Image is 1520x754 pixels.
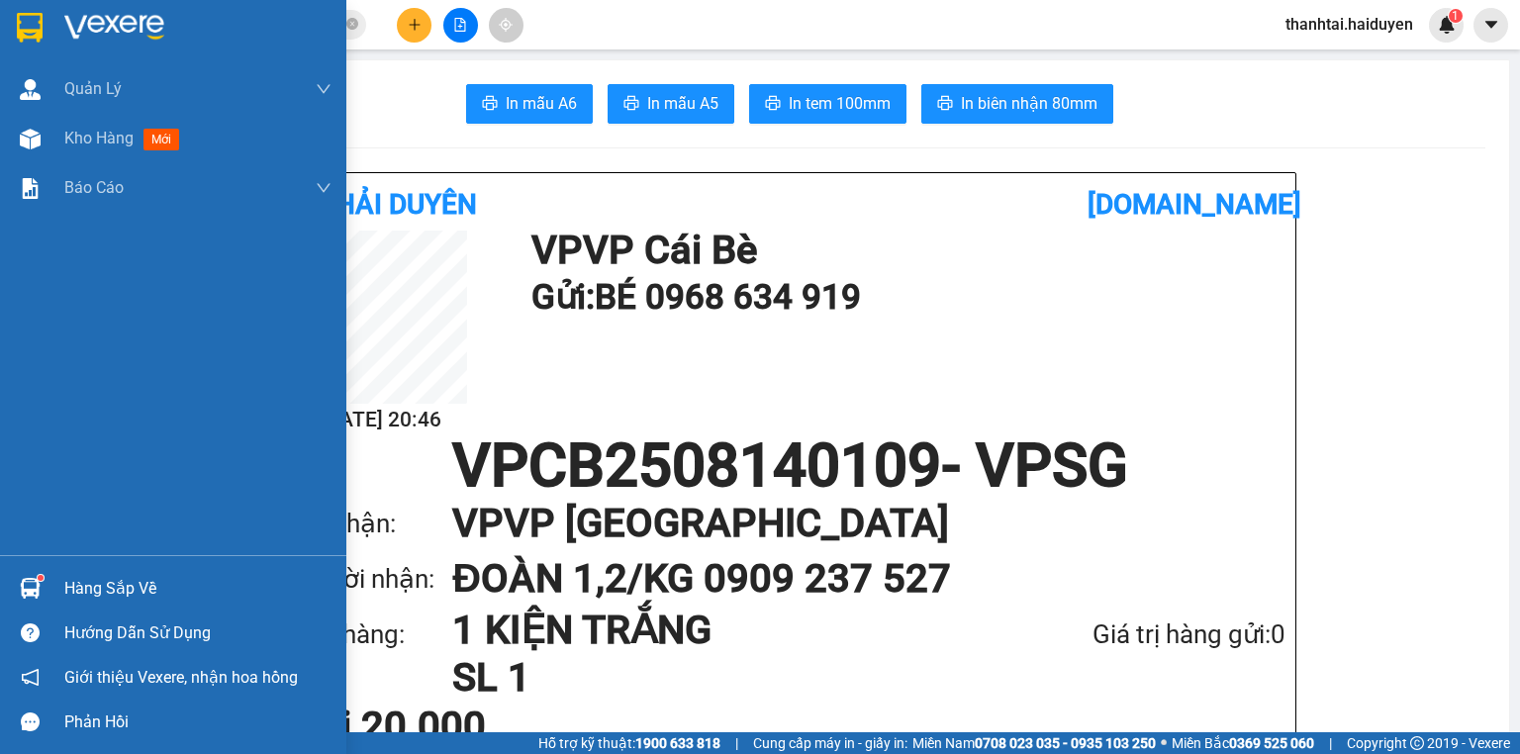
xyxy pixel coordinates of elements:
[789,91,891,116] span: In tem 100mm
[21,712,40,731] span: message
[294,436,1285,496] h1: VPCB2508140109 - VPSG
[647,91,718,116] span: In mẫu A5
[335,188,477,221] b: Hải Duyên
[1229,735,1314,751] strong: 0369 525 060
[1473,8,1508,43] button: caret-down
[294,559,452,600] div: Người nhận:
[482,95,498,114] span: printer
[1088,188,1301,221] b: [DOMAIN_NAME]
[64,175,124,200] span: Báo cáo
[20,79,41,100] img: warehouse-icon
[608,84,734,124] button: printerIn mẫu A5
[1482,16,1500,34] span: caret-down
[753,732,907,754] span: Cung cấp máy in - giấy in:
[316,180,332,196] span: down
[988,614,1285,655] div: Giá trị hàng gửi: 0
[20,129,41,149] img: warehouse-icon
[735,732,738,754] span: |
[64,129,134,147] span: Kho hàng
[1410,736,1424,750] span: copyright
[921,84,1113,124] button: printerIn biên nhận 80mm
[452,607,988,654] h1: 1 KIỆN TRẮNG
[499,18,513,32] span: aim
[749,84,906,124] button: printerIn tem 100mm
[452,654,988,702] h1: SL 1
[623,95,639,114] span: printer
[294,707,621,746] div: Rồi 20.000
[316,81,332,97] span: down
[20,178,41,199] img: solution-icon
[443,8,478,43] button: file-add
[64,574,332,604] div: Hàng sắp về
[538,732,720,754] span: Hỗ trợ kỹ thuật:
[635,735,720,751] strong: 1900 633 818
[453,18,467,32] span: file-add
[506,91,577,116] span: In mẫu A6
[937,95,953,114] span: printer
[1329,732,1332,754] span: |
[1161,739,1167,747] span: ⚪️
[1438,16,1456,34] img: icon-new-feature
[765,95,781,114] span: printer
[17,13,43,43] img: logo-vxr
[21,668,40,687] span: notification
[38,575,44,581] sup: 1
[466,84,593,124] button: printerIn mẫu A6
[294,404,467,436] h2: [DATE] 20:46
[452,551,1246,607] h1: ĐOÀN 1,2/KG 0909 237 527
[346,18,358,30] span: close-circle
[1449,9,1463,23] sup: 1
[489,8,523,43] button: aim
[452,496,1246,551] h1: VP VP [GEOGRAPHIC_DATA]
[64,707,332,737] div: Phản hồi
[961,91,1097,116] span: In biên nhận 80mm
[20,578,41,599] img: warehouse-icon
[397,8,431,43] button: plus
[975,735,1156,751] strong: 0708 023 035 - 0935 103 250
[294,614,452,655] div: Tên hàng:
[912,732,1156,754] span: Miền Nam
[346,16,358,35] span: close-circle
[531,270,1276,325] h1: Gửi: BÉ 0968 634 919
[294,504,452,544] div: VP nhận:
[408,18,422,32] span: plus
[64,618,332,648] div: Hướng dẫn sử dụng
[1270,12,1429,37] span: thanhtai.haiduyen
[1172,732,1314,754] span: Miền Bắc
[1452,9,1459,23] span: 1
[143,129,179,150] span: mới
[64,665,298,690] span: Giới thiệu Vexere, nhận hoa hồng
[531,231,1276,270] h1: VP VP Cái Bè
[64,76,122,101] span: Quản Lý
[21,623,40,642] span: question-circle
